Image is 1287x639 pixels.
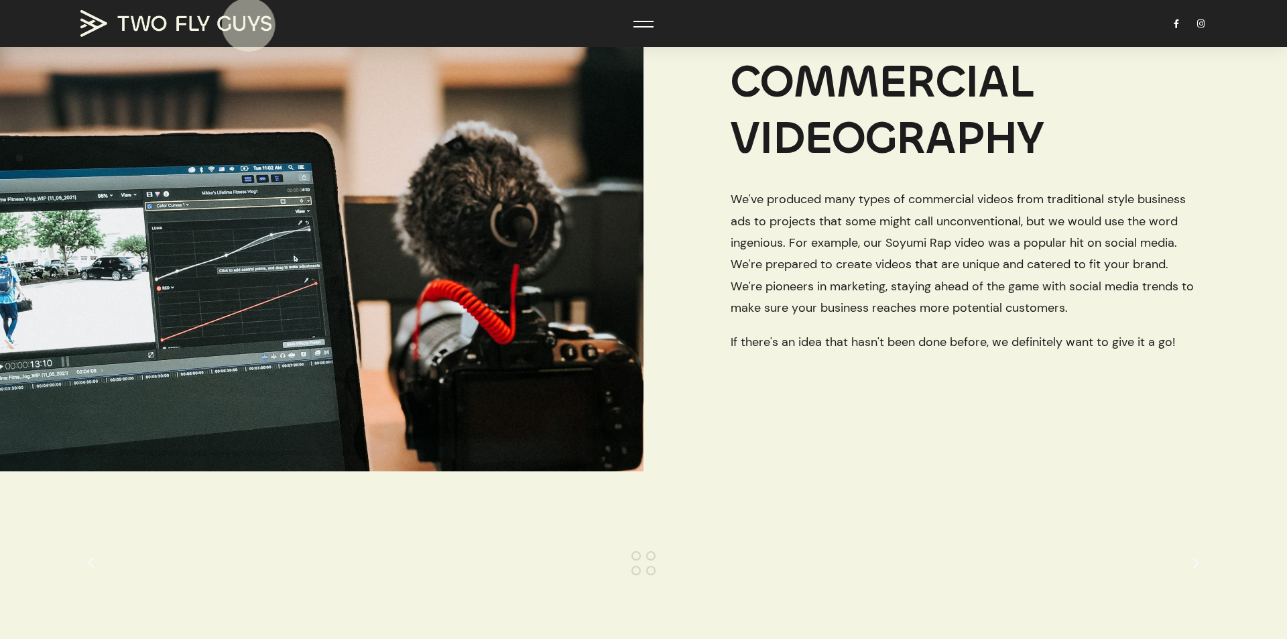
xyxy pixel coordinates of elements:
[731,331,1175,353] span: If there's an idea that hasn't been done before, we definitely want to give it a go!
[209,540,236,586] div: N
[236,540,257,586] div: E
[154,540,178,586] div: U
[178,540,199,586] div: S
[80,553,102,574] div: keyboard_arrow_left
[199,540,209,586] div: I
[731,188,1200,318] span: We've produced many types of commercial videos from traditional style business ads to projects th...
[278,540,299,586] div: S
[731,54,1200,167] span: COMMERCIAL VIDEOGRAPHY
[80,10,271,37] img: TWO FLY GUYS MEDIA
[257,540,278,586] div: S
[80,10,282,37] a: TWO FLY GUYS MEDIA TWO FLY GUYS MEDIA
[131,540,154,586] div: B
[1185,553,1207,574] div: keyboard_arrow_right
